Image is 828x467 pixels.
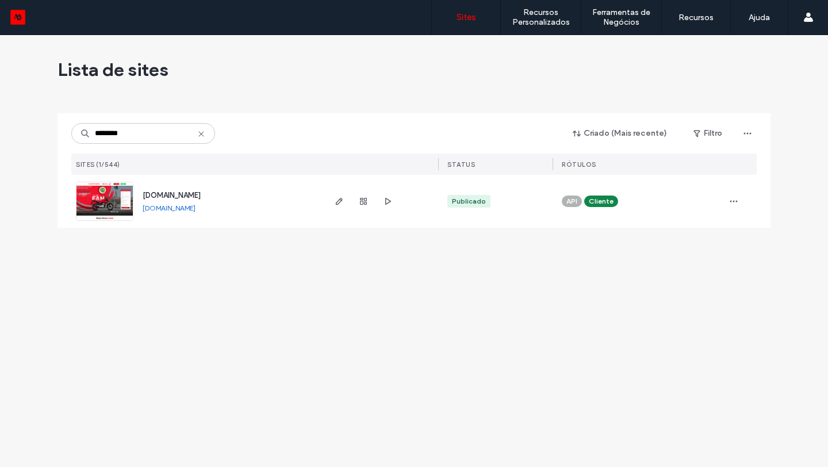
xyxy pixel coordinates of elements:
label: Sites [457,12,476,22]
span: Cliente [589,196,614,206]
a: [DOMAIN_NAME] [143,191,201,200]
span: Sites (1/544) [76,160,120,169]
button: Filtro [682,124,734,143]
span: Rótulos [562,160,596,169]
label: Recursos Personalizados [501,7,581,27]
label: Ajuda [749,13,770,22]
span: Lista de sites [57,58,168,81]
span: STATUS [447,160,475,169]
div: Publicado [452,196,486,206]
label: Recursos [678,13,714,22]
label: Ferramentas de Negócios [581,7,661,27]
span: API [566,196,577,206]
a: [DOMAIN_NAME] [143,204,195,212]
button: Criado (Mais recente) [563,124,677,143]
